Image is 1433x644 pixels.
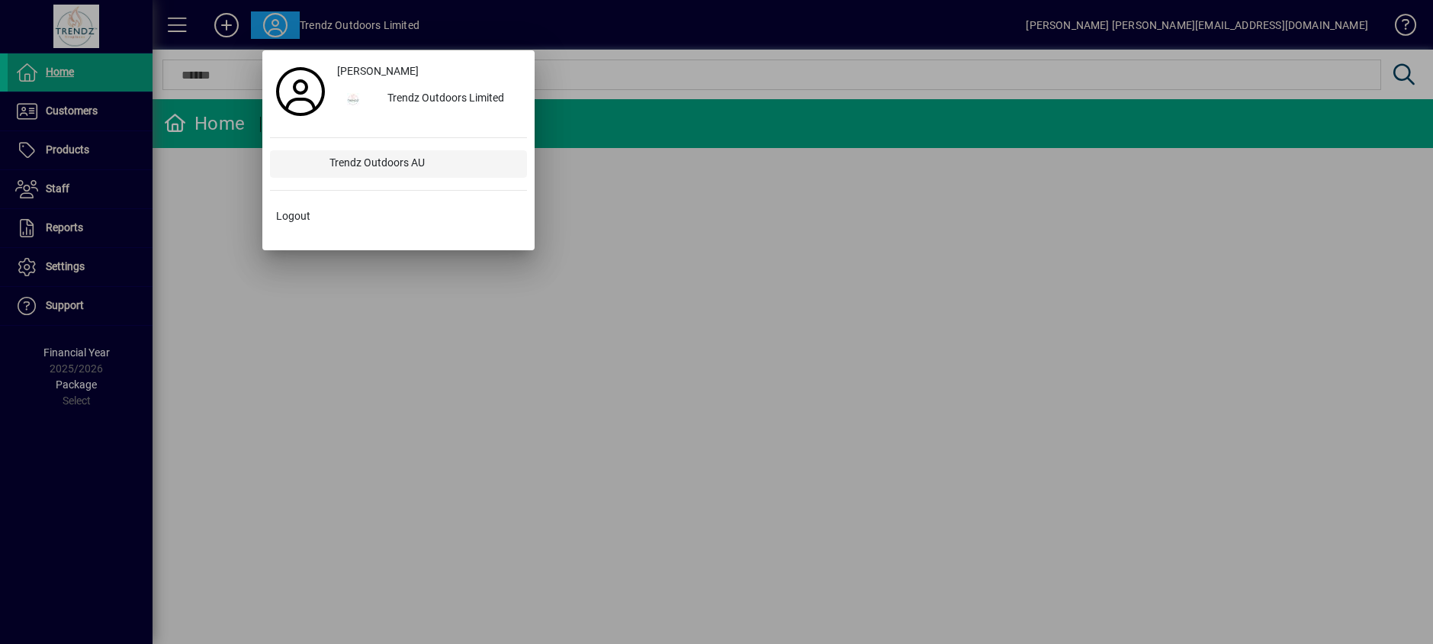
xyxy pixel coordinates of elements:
span: [PERSON_NAME] [337,63,419,79]
a: Profile [270,78,331,105]
button: Logout [270,203,527,230]
button: Trendz Outdoors Limited [331,85,527,113]
span: Logout [276,208,310,224]
div: Trendz Outdoors AU [317,150,527,178]
a: [PERSON_NAME] [331,58,527,85]
button: Trendz Outdoors AU [270,150,527,178]
div: Trendz Outdoors Limited [375,85,527,113]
